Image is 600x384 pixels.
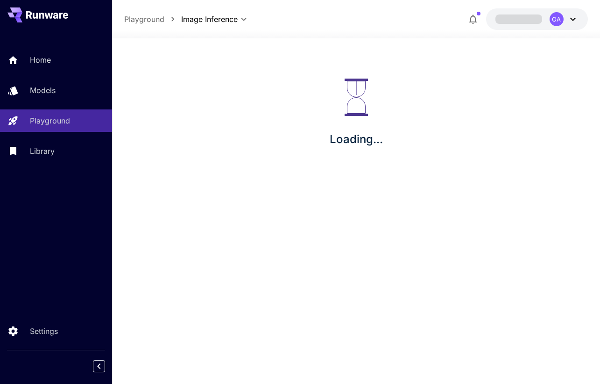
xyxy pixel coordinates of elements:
div: Collapse sidebar [100,358,112,375]
p: Settings [30,326,58,337]
button: Collapse sidebar [93,360,105,372]
nav: breadcrumb [124,14,181,25]
button: OA [486,8,588,30]
span: Image Inference [181,14,238,25]
p: Home [30,54,51,65]
p: Playground [30,115,70,126]
p: Models [30,85,56,96]
a: Playground [124,14,164,25]
p: Library [30,145,55,157]
div: OA [550,12,564,26]
p: Loading... [330,131,383,148]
